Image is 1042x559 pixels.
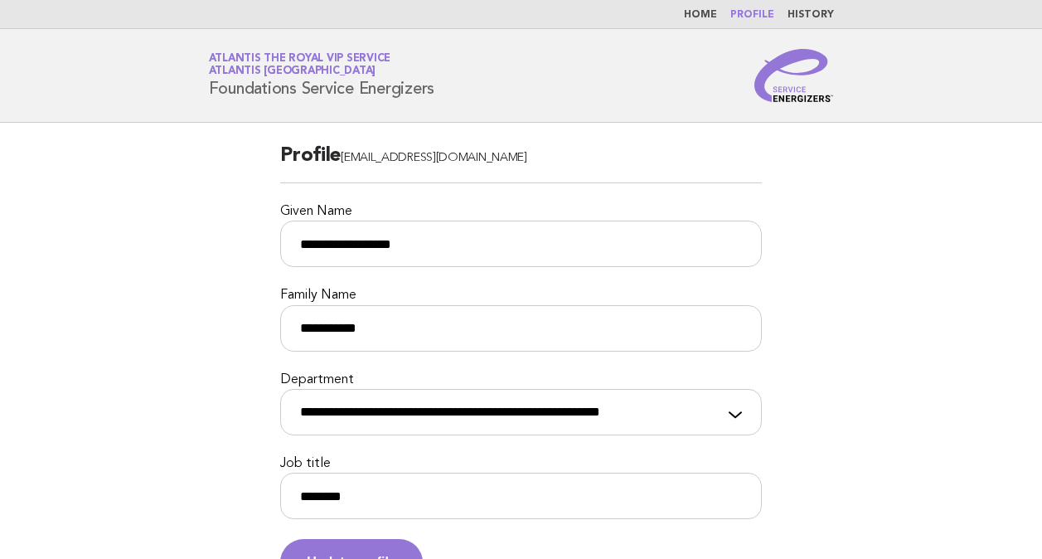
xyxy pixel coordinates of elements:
[280,372,762,389] label: Department
[684,10,717,20] a: Home
[788,10,834,20] a: History
[280,455,762,473] label: Job title
[209,66,376,77] span: Atlantis [GEOGRAPHIC_DATA]
[209,54,435,97] h1: Foundations Service Energizers
[754,49,834,102] img: Service Energizers
[280,203,762,221] label: Given Name
[280,143,762,183] h2: Profile
[209,53,391,76] a: Atlantis the Royal VIP ServiceAtlantis [GEOGRAPHIC_DATA]
[341,152,527,164] span: [EMAIL_ADDRESS][DOMAIN_NAME]
[280,287,762,304] label: Family Name
[730,10,774,20] a: Profile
